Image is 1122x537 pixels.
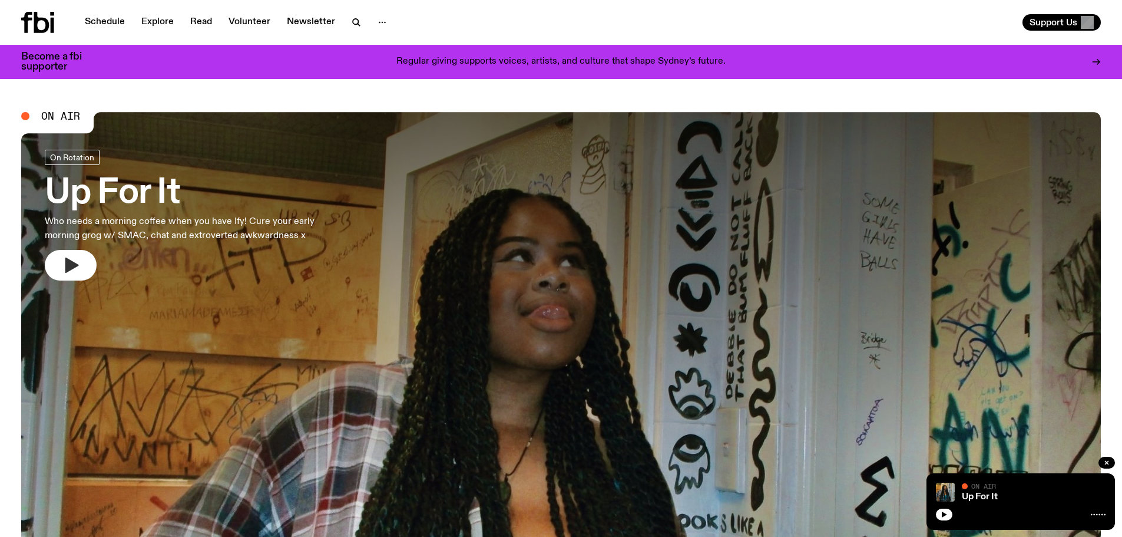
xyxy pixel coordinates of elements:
span: On Air [971,482,996,490]
h3: Up For It [45,177,346,210]
a: Read [183,14,219,31]
a: Schedule [78,14,132,31]
p: Regular giving supports voices, artists, and culture that shape Sydney’s future. [396,57,726,67]
span: Support Us [1030,17,1077,28]
a: Up For It [962,492,998,502]
a: On Rotation [45,150,100,165]
span: On Air [41,111,80,121]
a: Explore [134,14,181,31]
a: Newsletter [280,14,342,31]
a: Up For ItWho needs a morning coffee when you have Ify! Cure your early morning grog w/ SMAC, chat... [45,150,346,281]
button: Support Us [1022,14,1101,31]
p: Who needs a morning coffee when you have Ify! Cure your early morning grog w/ SMAC, chat and extr... [45,215,346,243]
a: Volunteer [221,14,277,31]
img: Ify - a Brown Skin girl with black braided twists, looking up to the side with her tongue stickin... [936,483,955,502]
h3: Become a fbi supporter [21,52,97,72]
span: On Rotation [50,153,94,162]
